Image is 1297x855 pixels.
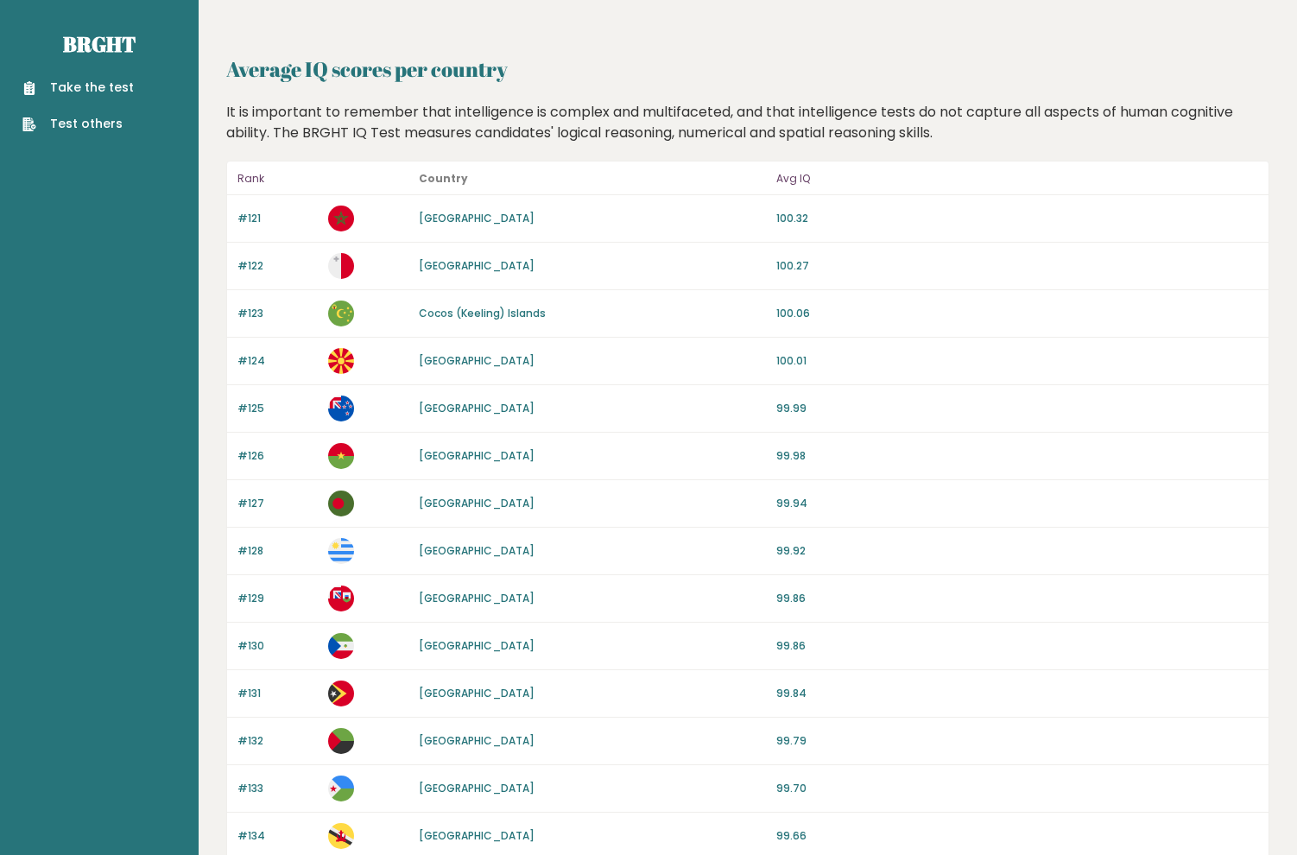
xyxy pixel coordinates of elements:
a: [GEOGRAPHIC_DATA] [419,258,535,273]
img: bd.svg [328,491,354,516]
p: #134 [237,828,318,844]
p: 99.70 [776,781,1258,796]
p: #126 [237,448,318,464]
a: [GEOGRAPHIC_DATA] [419,211,535,225]
p: #123 [237,306,318,321]
a: [GEOGRAPHIC_DATA] [419,828,535,843]
a: [GEOGRAPHIC_DATA] [419,638,535,653]
img: tl.svg [328,681,354,706]
div: It is important to remember that intelligence is complex and multifaceted, and that intelligence ... [220,102,1276,143]
p: 99.84 [776,686,1258,701]
img: cc.svg [328,301,354,326]
p: 99.98 [776,448,1258,464]
p: #131 [237,686,318,701]
a: [GEOGRAPHIC_DATA] [419,781,535,795]
p: 100.32 [776,211,1258,226]
img: dj.svg [328,776,354,801]
p: #122 [237,258,318,274]
img: bf.svg [328,443,354,469]
img: ma.svg [328,206,354,231]
p: 99.66 [776,828,1258,844]
a: Brght [63,30,136,58]
a: [GEOGRAPHIC_DATA] [419,401,535,415]
p: 99.92 [776,543,1258,559]
a: [GEOGRAPHIC_DATA] [419,591,535,605]
img: uy.svg [328,538,354,564]
p: 100.27 [776,258,1258,274]
p: 99.86 [776,591,1258,606]
p: #121 [237,211,318,226]
a: Cocos (Keeling) Islands [419,306,546,320]
a: [GEOGRAPHIC_DATA] [419,543,535,558]
p: #133 [237,781,318,796]
h2: Average IQ scores per country [226,54,1269,85]
a: Take the test [22,79,134,97]
p: 99.99 [776,401,1258,416]
b: Country [419,171,468,186]
p: #130 [237,638,318,654]
a: [GEOGRAPHIC_DATA] [419,496,535,510]
p: #132 [237,733,318,749]
img: mk.svg [328,348,354,374]
p: #127 [237,496,318,511]
p: 100.01 [776,353,1258,369]
img: mq.svg [328,728,354,754]
p: #129 [237,591,318,606]
a: [GEOGRAPHIC_DATA] [419,733,535,748]
p: 100.06 [776,306,1258,321]
p: #125 [237,401,318,416]
a: [GEOGRAPHIC_DATA] [419,353,535,368]
img: mt.svg [328,253,354,279]
p: Rank [237,168,318,189]
p: 99.79 [776,733,1258,749]
img: gq.svg [328,633,354,659]
a: Test others [22,115,134,133]
p: Avg IQ [776,168,1258,189]
a: [GEOGRAPHIC_DATA] [419,686,535,700]
img: bn.svg [328,823,354,849]
p: 99.94 [776,496,1258,511]
p: #128 [237,543,318,559]
img: bm.svg [328,586,354,611]
p: #124 [237,353,318,369]
img: nz.svg [328,396,354,421]
a: [GEOGRAPHIC_DATA] [419,448,535,463]
p: 99.86 [776,638,1258,654]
